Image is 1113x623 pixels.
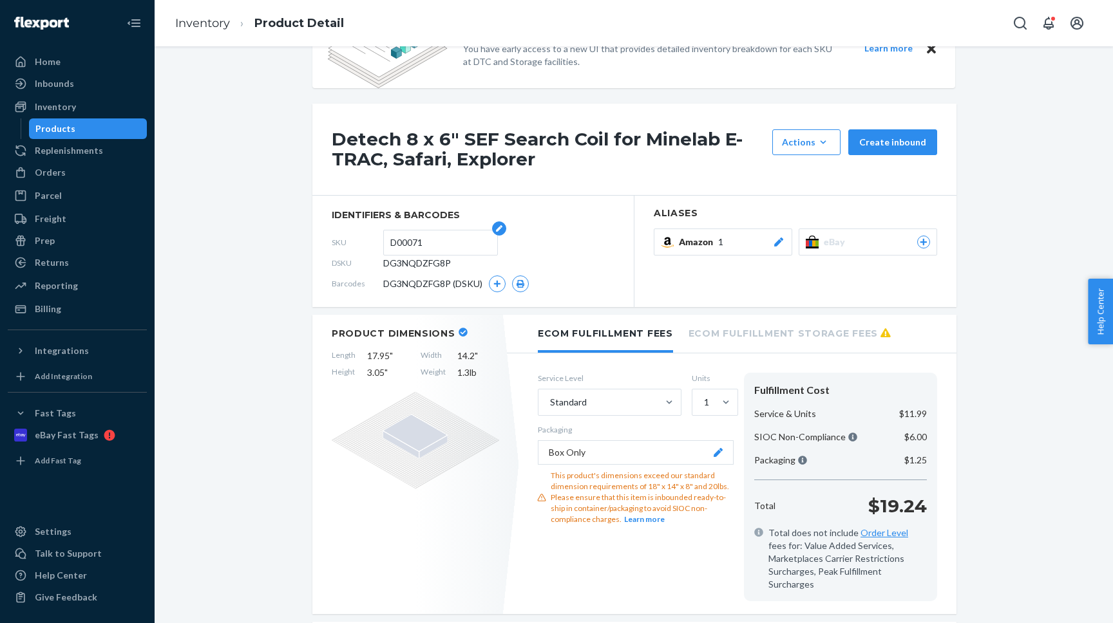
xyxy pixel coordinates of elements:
[8,340,147,361] button: Integrations
[332,209,614,221] span: identifiers & barcodes
[332,278,383,289] span: Barcodes
[35,547,102,560] div: Talk to Support
[551,470,734,525] div: This product's dimensions exceed our standard dimension requirements of 18" x 14" x 8" and 20lbs....
[8,97,147,117] a: Inventory
[782,136,831,149] div: Actions
[332,257,383,268] span: DSKU
[923,41,940,57] button: Close
[1064,10,1090,36] button: Open account menu
[8,299,147,319] a: Billing
[549,396,550,409] input: Standard
[538,440,734,465] button: Box Only
[538,424,734,435] p: Packaging
[254,16,344,30] a: Product Detail
[799,228,937,256] button: eBay
[35,525,71,538] div: Settings
[754,454,807,467] p: Packaging
[8,521,147,542] a: Settings
[367,349,409,362] span: 17.95
[14,17,69,30] img: Flexport logo
[8,275,147,296] a: Reporting
[856,41,920,57] button: Learn more
[848,129,937,155] button: Create inbound
[703,396,704,409] input: 1
[904,454,927,467] p: $1.25
[332,129,766,169] h1: Detech 8 x 6" SEF Search Coil for Minelab E-TRAC, Safari, Explorer
[121,10,147,36] button: Close Navigation
[8,51,147,72] a: Home
[8,140,147,161] a: Replenishments
[35,344,89,357] div: Integrations
[1007,10,1033,36] button: Open Search Box
[689,315,891,350] li: Ecom Fulfillment Storage Fees
[367,366,409,379] span: 3.05
[899,407,927,420] p: $11.99
[35,77,74,90] div: Inbounds
[704,396,709,409] div: 1
[8,565,147,586] a: Help Center
[718,236,723,248] span: 1
[8,543,147,564] a: Talk to Support
[754,431,857,443] p: SIOC Non-Compliance
[8,162,147,183] a: Orders
[332,237,383,248] span: SKU
[35,234,55,247] div: Prep
[328,8,448,88] img: new-reports-banner-icon.82668bd98b6a51aee86340f2a7b77ae3.png
[35,189,62,202] div: Parcel
[8,209,147,229] a: Freight
[29,118,147,139] a: Products
[861,527,908,538] a: Order Level
[8,185,147,206] a: Parcel
[35,55,61,68] div: Home
[8,366,147,387] a: Add Integration
[754,499,775,512] p: Total
[457,366,499,379] span: 1.3 lb
[165,5,354,42] ol: breadcrumbs
[538,315,673,353] li: Ecom Fulfillment Fees
[35,256,69,269] div: Returns
[383,257,451,270] span: DG3NQDZFG8P
[390,350,393,361] span: "
[824,236,850,248] span: eBay
[383,277,482,290] span: DG3NQDZFG8P (DSKU)
[8,73,147,94] a: Inbounds
[463,42,841,68] p: You have early access to a new UI that provides detailed inventory breakdown for each SKU at DTC ...
[904,431,927,443] p: $6.00
[8,403,147,423] button: Fast Tags
[8,230,147,251] a: Prep
[768,526,927,591] span: Total does not include fees for: Value Added Services, Marketplaces Carrier Restrictions Surcharg...
[175,16,230,30] a: Inventory
[35,569,87,582] div: Help Center
[538,373,681,384] label: Service Level
[1088,279,1113,344] button: Help Center
[332,366,356,379] span: Height
[35,144,103,157] div: Replenishments
[8,451,147,471] a: Add Fast Tag
[8,425,147,445] a: eBay Fast Tags
[35,212,66,225] div: Freight
[772,129,841,155] button: Actions
[35,371,92,382] div: Add Integration
[8,587,147,608] button: Give Feedback
[679,236,718,248] span: Amazon
[35,455,81,466] div: Add Fast Tag
[35,166,66,179] div: Orders
[35,279,78,292] div: Reporting
[332,349,356,362] span: Length
[35,100,76,113] div: Inventory
[754,407,816,420] p: Service & Units
[1036,10,1061,36] button: Open notifications
[457,349,499,362] span: 14.2
[868,493,927,519] p: $19.24
[754,383,927,398] div: Fulfillment Cost
[421,349,446,362] span: Width
[35,591,97,604] div: Give Feedback
[421,366,446,379] span: Weight
[8,252,147,273] a: Returns
[654,228,792,256] button: Amazon1
[332,328,455,339] h2: Product Dimensions
[550,396,587,409] div: Standard
[35,407,76,420] div: Fast Tags
[35,122,75,135] div: Products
